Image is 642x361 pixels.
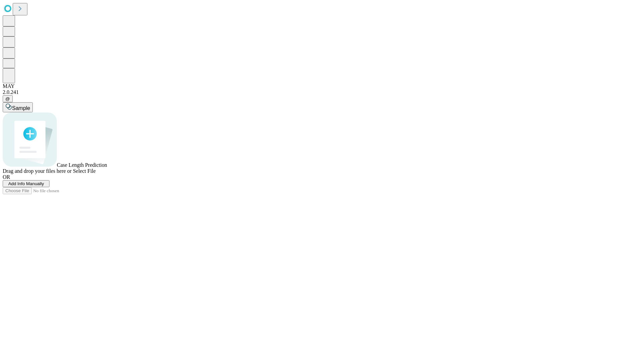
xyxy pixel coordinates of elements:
span: @ [5,96,10,101]
span: Select File [73,168,96,174]
span: Case Length Prediction [57,162,107,168]
button: Sample [3,102,33,112]
span: Sample [12,105,30,111]
span: OR [3,174,10,180]
button: Add Info Manually [3,180,49,187]
div: 2.0.241 [3,89,639,95]
button: @ [3,95,13,102]
span: Add Info Manually [8,181,44,186]
div: MAY [3,83,639,89]
span: Drag and drop your files here or [3,168,72,174]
